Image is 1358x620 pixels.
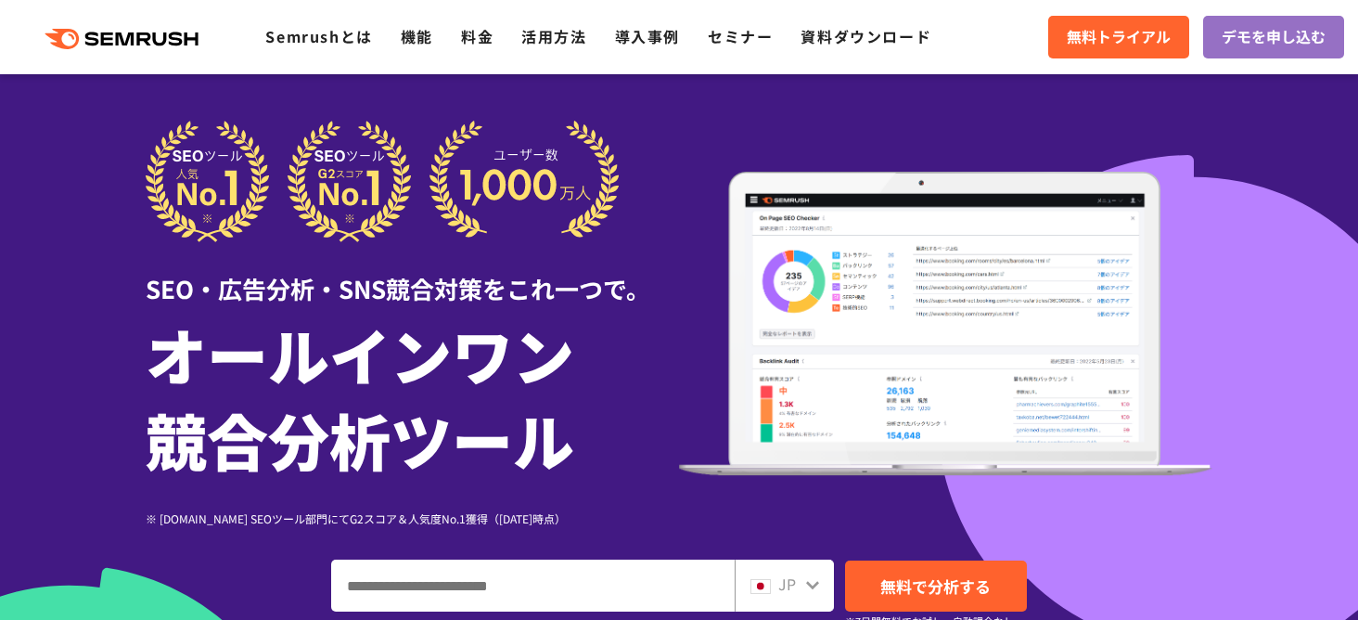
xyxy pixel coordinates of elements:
a: 機能 [401,25,433,47]
span: デモを申し込む [1222,25,1326,49]
input: ドメイン、キーワードまたはURLを入力してください [332,561,734,611]
a: デモを申し込む [1203,16,1344,58]
h1: オールインワン 競合分析ツール [146,311,679,482]
a: 無料で分析する [845,561,1027,612]
div: ※ [DOMAIN_NAME] SEOツール部門にてG2スコア＆人気度No.1獲得（[DATE]時点） [146,510,679,527]
span: JP [778,573,796,595]
a: セミナー [708,25,773,47]
a: 資料ダウンロード [801,25,931,47]
a: Semrushとは [265,25,372,47]
a: 導入事例 [615,25,680,47]
a: 活用方法 [521,25,586,47]
div: SEO・広告分析・SNS競合対策をこれ一つで。 [146,242,679,306]
span: 無料で分析する [880,575,991,598]
span: 無料トライアル [1067,25,1171,49]
a: 無料トライアル [1048,16,1189,58]
a: 料金 [461,25,493,47]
